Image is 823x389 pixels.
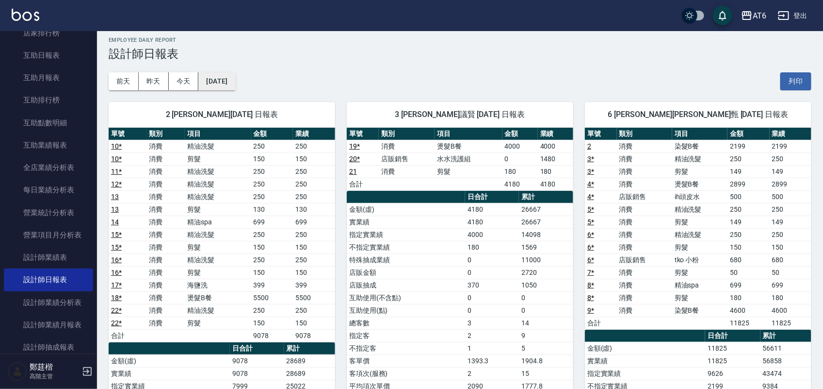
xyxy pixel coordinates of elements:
td: 150 [293,317,335,329]
td: 250 [293,178,335,190]
td: 150 [251,266,293,279]
td: 250 [293,228,335,241]
th: 業績 [770,128,811,140]
td: 指定客 [347,329,465,342]
a: 設計師抽成報表 [4,336,93,358]
td: 消費 [147,241,185,254]
td: 5500 [293,291,335,304]
div: AT6 [753,10,766,22]
td: 0 [465,291,519,304]
td: 26667 [519,216,573,228]
td: 43474 [760,367,811,380]
span: 2 [PERSON_NAME][DATE] 日報表 [120,110,323,119]
td: 1 [465,342,519,355]
td: 250 [251,190,293,203]
td: 4180 [502,178,538,190]
a: 全店業績分析表 [4,156,93,179]
td: 0 [519,291,573,304]
td: 150 [251,241,293,254]
td: 客單價 [347,355,465,367]
td: 總客數 [347,317,465,329]
td: 28689 [284,355,335,367]
button: 登出 [774,7,811,25]
a: 21 [349,168,357,175]
td: 消費 [617,291,672,304]
span: 6 [PERSON_NAME][PERSON_NAME]甄 [DATE] 日報表 [597,110,800,119]
td: 180 [727,291,769,304]
a: 互助業績報表 [4,134,93,156]
td: 指定實業績 [347,228,465,241]
p: 高階主管 [30,372,79,381]
td: 特殊抽成業績 [347,254,465,266]
td: 9078 [251,329,293,342]
th: 日合計 [705,330,760,342]
td: 消費 [147,279,185,291]
td: 消費 [617,165,672,178]
td: 11825 [705,342,760,355]
td: 500 [770,190,811,203]
td: 149 [727,165,769,178]
td: 9 [519,329,573,342]
td: 250 [251,165,293,178]
td: 4000 [465,228,519,241]
td: 不指定客 [347,342,465,355]
td: 50 [770,266,811,279]
td: 合計 [109,329,147,342]
td: 399 [293,279,335,291]
td: 2899 [770,178,811,190]
td: 金額(虛) [347,203,465,216]
button: 列印 [780,72,811,90]
td: 699 [293,216,335,228]
td: 150 [293,266,335,279]
td: 消費 [617,140,672,152]
td: 剪髮 [672,266,727,279]
td: 150 [727,241,769,254]
td: 149 [727,216,769,228]
td: 250 [770,203,811,216]
a: 互助排行榜 [4,89,93,111]
th: 累計 [284,342,335,355]
a: 互助日報表 [4,44,93,67]
td: 28689 [284,367,335,380]
td: 2199 [727,140,769,152]
td: 精油洗髮 [672,203,727,216]
td: 精油洗髮 [672,228,727,241]
a: 營業統計分析表 [4,202,93,224]
th: 日合計 [465,191,519,203]
button: save [713,6,732,25]
td: 燙髮B餐 [435,140,502,152]
th: 類別 [147,128,185,140]
table: a dense table [585,128,811,330]
td: 680 [727,254,769,266]
table: a dense table [347,128,573,191]
th: 金額 [727,128,769,140]
td: 0 [519,304,573,317]
td: 消費 [147,228,185,241]
th: 業績 [293,128,335,140]
td: 消費 [617,216,672,228]
a: 店家排行榜 [4,22,93,44]
th: 項目 [435,128,502,140]
td: 1480 [538,152,573,165]
td: 剪髮 [672,216,727,228]
td: 消費 [147,291,185,304]
td: 0 [465,254,519,266]
td: 精油洗髮 [185,190,251,203]
td: 消費 [147,304,185,317]
td: 消費 [147,216,185,228]
td: 2899 [727,178,769,190]
td: 燙髮B餐 [672,178,727,190]
td: 互助使用(不含點) [347,291,465,304]
td: 4180 [465,216,519,228]
a: 設計師日報表 [4,269,93,291]
th: 單號 [585,128,617,140]
td: 實業績 [585,355,705,367]
td: 250 [293,304,335,317]
td: 250 [293,254,335,266]
td: 15 [519,367,573,380]
img: Logo [12,9,39,21]
td: 11000 [519,254,573,266]
th: 累計 [519,191,573,203]
a: 13 [111,193,119,201]
h3: 設計師日報表 [109,47,811,61]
